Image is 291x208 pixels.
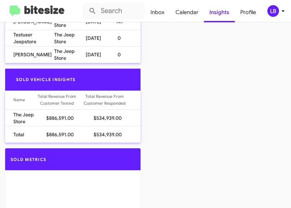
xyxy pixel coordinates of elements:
[37,110,83,126] td: $886,591.00
[83,110,141,126] td: $534,939.00
[5,126,37,143] td: Total
[83,93,132,107] div: Total Revenue From Customer Responded
[81,46,106,63] td: [DATE]
[204,2,235,22] a: Insights
[262,5,283,17] button: LB
[267,5,279,17] div: LB
[235,2,262,22] a: Profile
[5,110,37,126] td: The Jeep Store
[83,3,145,19] input: Search
[83,126,141,143] td: $534,939.00
[54,46,80,63] td: The Jeep Store
[13,96,37,103] div: Name
[54,30,80,46] td: The Jeep Store
[106,30,141,46] td: 0
[106,46,141,63] td: 0
[37,93,83,107] div: Total Revenue From Customer Texted
[5,30,54,46] td: Testuser Jeepstore
[83,93,126,107] div: Total Revenue From Customer Responded
[5,46,54,63] td: [PERSON_NAME]
[145,2,170,22] a: Inbox
[37,126,83,143] td: $886,591.00
[170,2,204,22] a: Calendar
[11,157,46,162] span: Sold Metrics
[11,77,81,82] span: Sold Vehicle Insights
[81,30,106,46] td: [DATE]
[37,93,76,107] div: Total Revenue From Customer Texted
[13,96,25,103] div: Name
